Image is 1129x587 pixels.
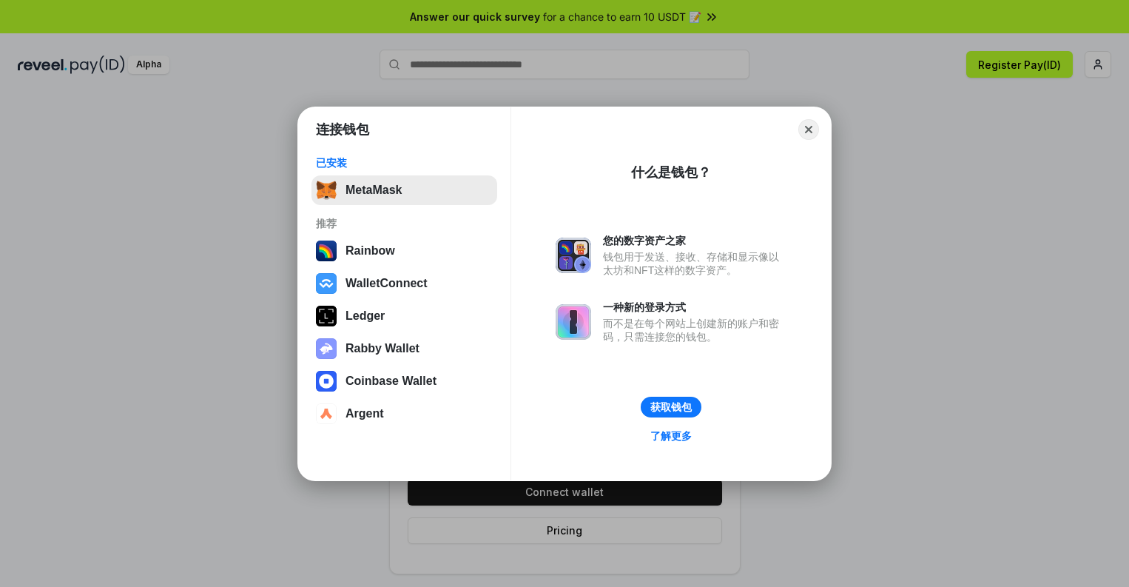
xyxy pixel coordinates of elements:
div: MetaMask [346,184,402,197]
div: 钱包用于发送、接收、存储和显示像以太坊和NFT这样的数字资产。 [603,250,786,277]
div: Coinbase Wallet [346,375,437,388]
div: Rainbow [346,244,395,258]
button: Close [798,119,819,140]
img: svg+xml,%3Csvg%20xmlns%3D%22http%3A%2F%2Fwww.w3.org%2F2000%2Fsvg%22%20fill%3D%22none%22%20viewBox... [316,338,337,359]
a: 了解更多 [641,426,701,446]
button: WalletConnect [311,269,497,298]
div: 推荐 [316,217,493,230]
button: Ledger [311,301,497,331]
div: 什么是钱包？ [631,164,711,181]
button: Rainbow [311,236,497,266]
button: Rabby Wallet [311,334,497,363]
div: Rabby Wallet [346,342,419,355]
h1: 连接钱包 [316,121,369,138]
img: svg+xml,%3Csvg%20xmlns%3D%22http%3A%2F%2Fwww.w3.org%2F2000%2Fsvg%22%20width%3D%2228%22%20height%3... [316,306,337,326]
img: svg+xml,%3Csvg%20width%3D%2228%22%20height%3D%2228%22%20viewBox%3D%220%200%2028%2028%22%20fill%3D... [316,371,337,392]
div: Ledger [346,309,385,323]
div: 了解更多 [650,429,692,443]
img: svg+xml,%3Csvg%20fill%3D%22none%22%20height%3D%2233%22%20viewBox%3D%220%200%2035%2033%22%20width%... [316,180,337,201]
div: 获取钱包 [650,400,692,414]
div: 一种新的登录方式 [603,301,786,314]
div: Argent [346,407,384,420]
img: svg+xml,%3Csvg%20width%3D%2228%22%20height%3D%2228%22%20viewBox%3D%220%200%2028%2028%22%20fill%3D... [316,273,337,294]
img: svg+xml,%3Csvg%20xmlns%3D%22http%3A%2F%2Fwww.w3.org%2F2000%2Fsvg%22%20fill%3D%22none%22%20viewBox... [556,304,591,340]
button: Coinbase Wallet [311,366,497,396]
img: svg+xml,%3Csvg%20xmlns%3D%22http%3A%2F%2Fwww.w3.org%2F2000%2Fsvg%22%20fill%3D%22none%22%20viewBox... [556,238,591,273]
img: svg+xml,%3Csvg%20width%3D%2228%22%20height%3D%2228%22%20viewBox%3D%220%200%2028%2028%22%20fill%3D... [316,403,337,424]
button: MetaMask [311,175,497,205]
img: svg+xml,%3Csvg%20width%3D%22120%22%20height%3D%22120%22%20viewBox%3D%220%200%20120%20120%22%20fil... [316,241,337,261]
button: Argent [311,399,497,429]
div: 而不是在每个网站上创建新的账户和密码，只需连接您的钱包。 [603,317,786,343]
div: 已安装 [316,156,493,170]
div: 您的数字资产之家 [603,234,786,247]
button: 获取钱包 [641,397,701,417]
div: WalletConnect [346,277,428,290]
